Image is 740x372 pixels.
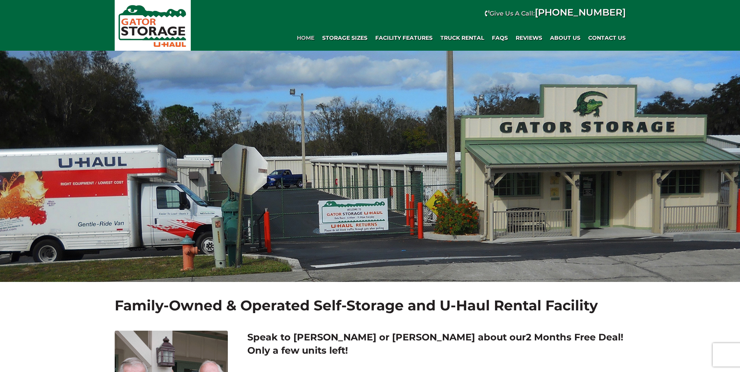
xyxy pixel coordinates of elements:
a: REVIEWS [512,30,546,46]
a: About Us [546,30,584,46]
span: Facility Features [375,35,433,41]
a: Storage Sizes [318,30,371,46]
span: Truck Rental [440,35,484,41]
span: REVIEWS [516,35,542,41]
div: Main navigation [195,30,630,46]
span: Home [297,35,314,41]
span: Contact Us [588,35,626,41]
span: 2 Months Free Deal [526,331,621,343]
h1: Family-Owned & Operated Self-Storage and U-Haul Rental Facility [115,296,626,319]
a: FAQs [488,30,512,46]
a: Facility Features [371,30,437,46]
a: [PHONE_NUMBER] [535,7,626,18]
a: Truck Rental [437,30,488,46]
span: About Us [550,35,580,41]
span: Storage Sizes [322,35,367,41]
a: Home [293,30,318,46]
a: Contact Us [584,30,630,46]
span: FAQs [492,35,508,41]
strong: Give Us A Call: [490,10,626,17]
h2: Speak to [PERSON_NAME] or [PERSON_NAME] about our ! Only a few units left! [247,331,632,357]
